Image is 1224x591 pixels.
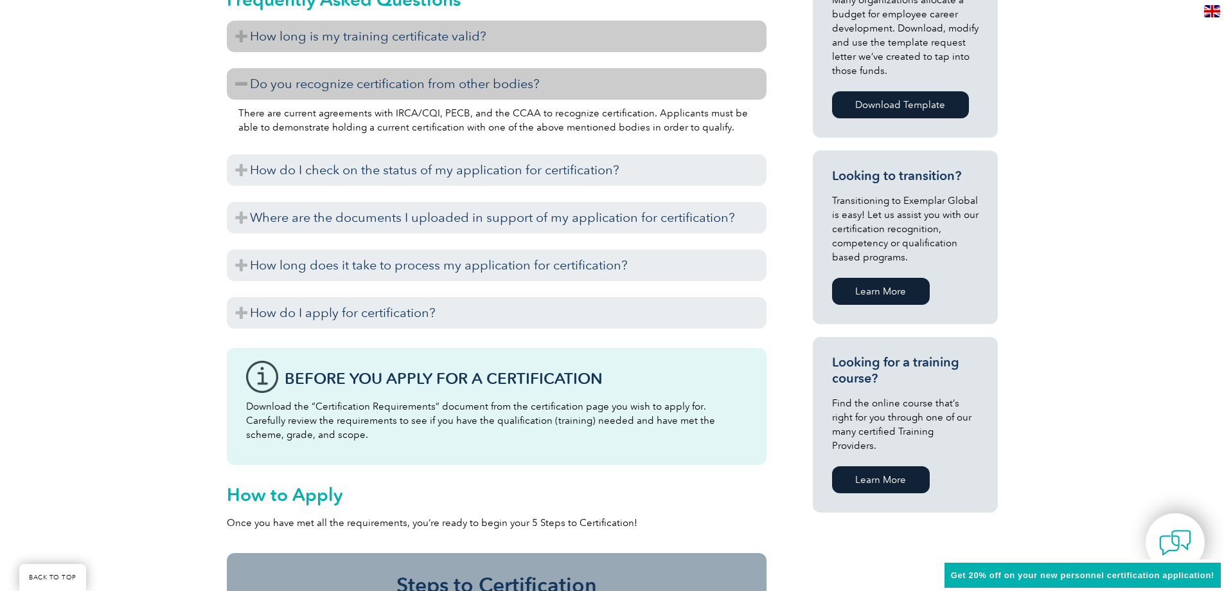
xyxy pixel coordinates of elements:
a: Download Template [832,91,969,118]
p: There are current agreements with IRCA/CQI, PECB, and the CCAA to recognize certification. Applic... [238,106,755,134]
a: Learn More [832,466,930,493]
h3: Before You Apply For a Certification [285,370,747,386]
p: Download the “Certification Requirements” document from the certification page you wish to apply ... [246,399,747,442]
h3: How long is my training certificate valid? [227,21,767,52]
h2: How to Apply [227,484,767,505]
h3: How long does it take to process my application for certification? [227,250,767,281]
h3: Do you recognize certification from other bodies? [227,68,767,100]
p: Once you have met all the requirements, you’re ready to begin your 5 Steps to Certification! [227,516,767,530]
img: contact-chat.png [1159,527,1191,559]
h3: Looking to transition? [832,168,979,184]
h3: How do I apply for certification? [227,297,767,329]
a: BACK TO TOP [19,564,86,591]
p: Transitioning to Exemplar Global is easy! Let us assist you with our certification recognition, c... [832,194,979,264]
a: Learn More [832,278,930,305]
img: en [1204,5,1220,17]
p: Find the online course that’s right for you through one of our many certified Training Providers. [832,396,979,453]
h3: How do I check on the status of my application for certification? [227,154,767,186]
span: Get 20% off on your new personnel certification application! [951,570,1214,580]
h3: Looking for a training course? [832,354,979,386]
h3: Where are the documents I uploaded in support of my application for certification? [227,202,767,233]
